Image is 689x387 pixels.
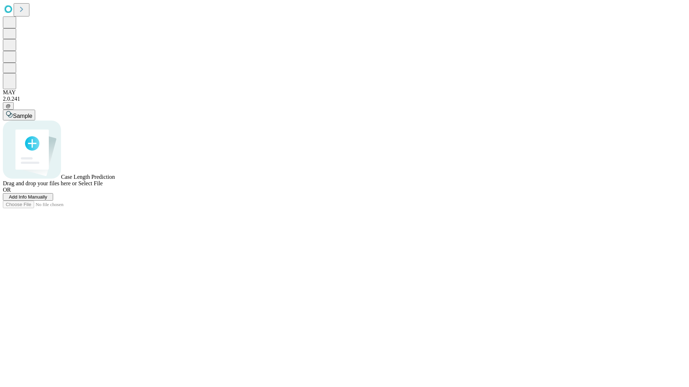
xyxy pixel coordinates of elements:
div: MAY [3,89,686,96]
span: Sample [13,113,32,119]
div: 2.0.241 [3,96,686,102]
span: OR [3,187,11,193]
span: Add Info Manually [9,194,47,200]
span: Select File [78,180,103,186]
span: @ [6,103,11,109]
button: Add Info Manually [3,193,53,201]
button: @ [3,102,14,110]
span: Case Length Prediction [61,174,115,180]
button: Sample [3,110,35,120]
span: Drag and drop your files here or [3,180,77,186]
